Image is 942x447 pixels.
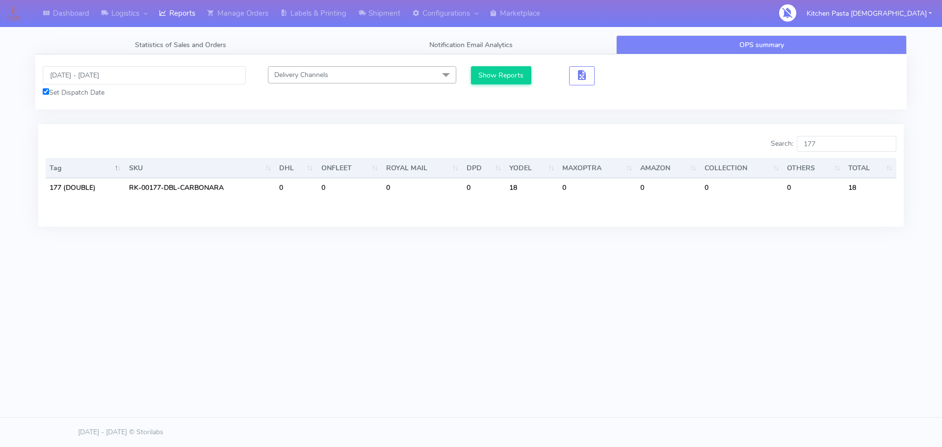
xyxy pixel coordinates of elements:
td: 18 [844,178,896,197]
th: ONFLEET : activate to sort column ascending [317,158,382,178]
th: YODEL : activate to sort column ascending [505,158,559,178]
th: TOTAL : activate to sort column ascending [844,158,896,178]
td: 0 [701,178,784,197]
input: Search: [797,136,896,152]
td: RK-00177-DBL-CARBONARA [125,178,276,197]
th: COLLECTION : activate to sort column ascending [701,158,784,178]
th: OTHERS : activate to sort column ascending [783,158,844,178]
input: Pick the Daterange [43,66,246,84]
td: 0 [382,178,463,197]
span: Statistics of Sales and Orders [135,40,226,50]
th: MAXOPTRA : activate to sort column ascending [558,158,636,178]
span: OPS summary [739,40,784,50]
td: 0 [558,178,636,197]
th: DHL : activate to sort column ascending [275,158,317,178]
th: Tag: activate to sort column descending [46,158,125,178]
th: AMAZON : activate to sort column ascending [636,158,701,178]
td: 0 [275,178,317,197]
th: DPD : activate to sort column ascending [463,158,505,178]
td: 0 [636,178,701,197]
th: SKU: activate to sort column ascending [125,158,276,178]
td: 0 [317,178,382,197]
span: Notification Email Analytics [429,40,513,50]
th: ROYAL MAIL : activate to sort column ascending [382,158,463,178]
span: Delivery Channels [274,70,328,79]
button: Show Reports [471,66,531,84]
td: 177 (DOUBLE) [46,178,125,197]
button: Kitchen Pasta [DEMOGRAPHIC_DATA] [799,3,939,24]
ul: Tabs [35,35,907,54]
td: 0 [463,178,505,197]
div: Set Dispatch Date [43,87,246,98]
td: 18 [505,178,559,197]
label: Search: [771,136,896,152]
td: 0 [783,178,844,197]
